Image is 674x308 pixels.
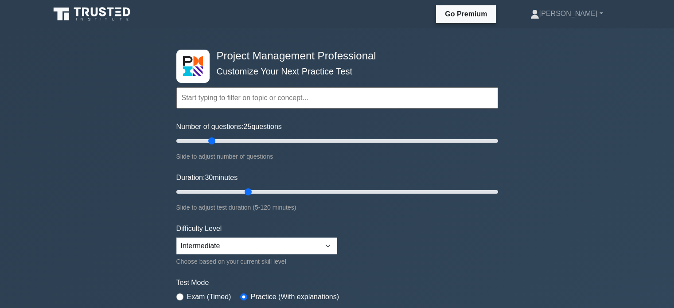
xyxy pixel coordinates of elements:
label: Duration: minutes [176,172,238,183]
div: Choose based on your current skill level [176,256,337,267]
span: 25 [244,123,252,130]
label: Test Mode [176,277,498,288]
div: Slide to adjust number of questions [176,151,498,162]
a: [PERSON_NAME] [509,5,624,23]
span: 30 [205,174,213,181]
h4: Project Management Professional [213,50,455,62]
label: Number of questions: questions [176,121,282,132]
div: Slide to adjust test duration (5-120 minutes) [176,202,498,213]
label: Difficulty Level [176,223,222,234]
label: Practice (With explanations) [251,292,339,302]
a: Go Premium [440,8,492,19]
label: Exam (Timed) [187,292,231,302]
input: Start typing to filter on topic or concept... [176,87,498,109]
